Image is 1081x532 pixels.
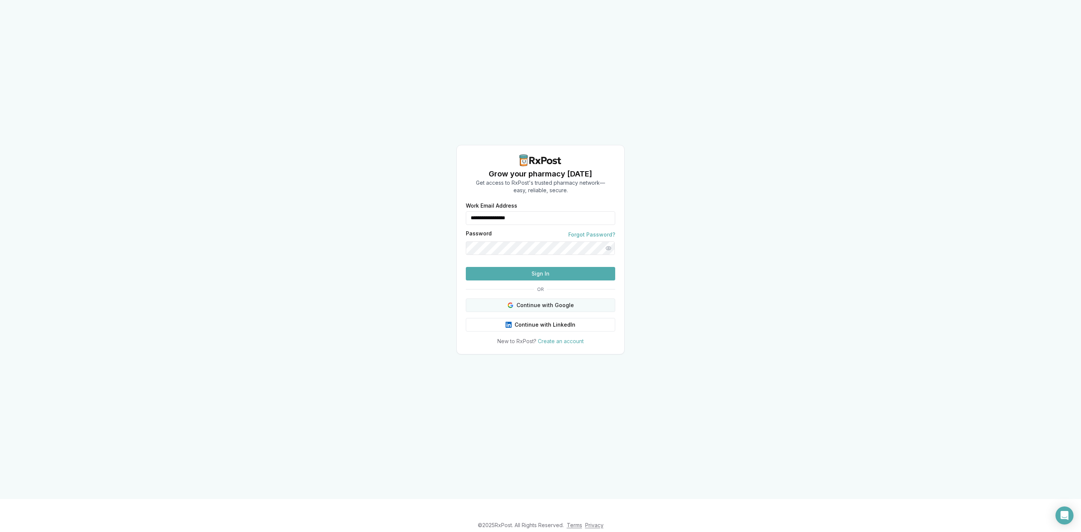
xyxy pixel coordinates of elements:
[466,203,615,208] label: Work Email Address
[476,179,605,194] p: Get access to RxPost's trusted pharmacy network— easy, reliable, secure.
[567,522,582,528] a: Terms
[585,522,604,528] a: Privacy
[506,322,512,328] img: LinkedIn
[466,298,615,312] button: Continue with Google
[516,154,565,166] img: RxPost Logo
[476,169,605,179] h1: Grow your pharmacy [DATE]
[466,318,615,332] button: Continue with LinkedIn
[466,267,615,280] button: Sign In
[538,338,584,344] a: Create an account
[466,231,492,238] label: Password
[507,302,513,308] img: Google
[497,338,536,344] span: New to RxPost?
[602,241,615,255] button: Show password
[568,231,615,238] a: Forgot Password?
[534,286,547,292] span: OR
[1055,506,1073,524] div: Open Intercom Messenger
